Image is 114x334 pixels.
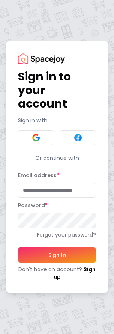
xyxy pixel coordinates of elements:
[18,172,59,179] label: Email address
[18,117,96,124] p: Sign in with
[18,247,96,263] button: Sign In
[18,202,48,209] label: Password
[18,53,65,64] img: Spacejoy Logo
[54,266,96,281] a: Sign up
[73,133,82,142] img: Facebook signin
[31,133,40,142] img: Google signin
[18,266,96,281] div: Don't have an account?
[18,231,96,238] a: Forgot your password?
[32,154,82,162] span: Or continue with
[18,70,96,111] h1: Sign in to your account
